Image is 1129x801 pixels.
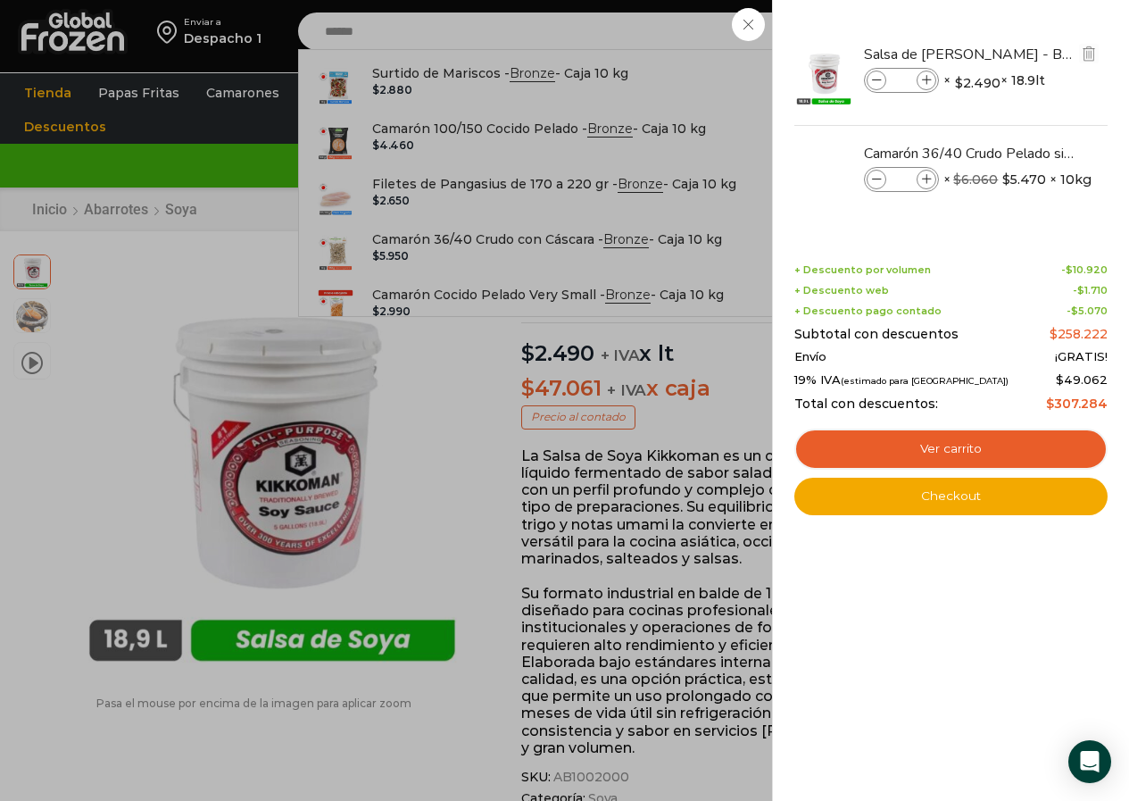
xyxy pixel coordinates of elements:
a: Ver carrito [794,429,1108,470]
a: Eliminar Salsa de Soya Kikkoman - Balde 18.9 litros del carrito [1079,44,1099,66]
img: Eliminar Salsa de Soya Kikkoman - Balde 18.9 litros del carrito [1081,46,1097,62]
bdi: 5.070 [1071,305,1108,317]
bdi: 10.920 [1066,263,1108,276]
span: + Descuento web [794,285,889,296]
input: Product quantity [888,170,915,189]
a: Camarón 36/40 Crudo Pelado sin Vena - Bronze - Caja 10 kg [864,144,1076,163]
input: Product quantity [888,71,915,90]
small: (estimado para [GEOGRAPHIC_DATA]) [841,376,1009,386]
span: + Descuento pago contado [794,305,942,317]
span: + Descuento por volumen [794,264,931,276]
bdi: 6.060 [953,171,998,188]
span: $ [1046,396,1054,412]
bdi: 5.470 [1002,171,1046,188]
span: - [1073,285,1108,296]
bdi: 258.222 [1050,326,1108,342]
span: × × 18.9lt [943,68,1045,93]
span: 19% IVA [794,373,1009,388]
span: $ [955,74,963,92]
span: $ [1002,171,1010,188]
span: 49.062 [1056,372,1108,387]
span: Subtotal con descuentos [794,327,959,342]
span: - [1067,305,1108,317]
span: $ [1066,263,1073,276]
span: $ [1050,326,1058,342]
bdi: 2.490 [955,74,1000,92]
span: - [1061,264,1108,276]
span: $ [953,171,961,188]
bdi: 1.710 [1077,284,1108,296]
span: $ [1077,284,1084,296]
a: Checkout [794,478,1108,515]
span: × × 10kg [943,167,1092,192]
span: $ [1056,372,1064,387]
bdi: 307.284 [1046,396,1108,412]
span: Total con descuentos: [794,396,938,412]
span: Envío [794,350,826,364]
span: ¡GRATIS! [1055,350,1108,364]
span: $ [1071,305,1078,317]
div: Open Intercom Messenger [1068,740,1111,783]
a: Salsa de [PERSON_NAME] - Balde 18.9 litros [864,45,1076,64]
